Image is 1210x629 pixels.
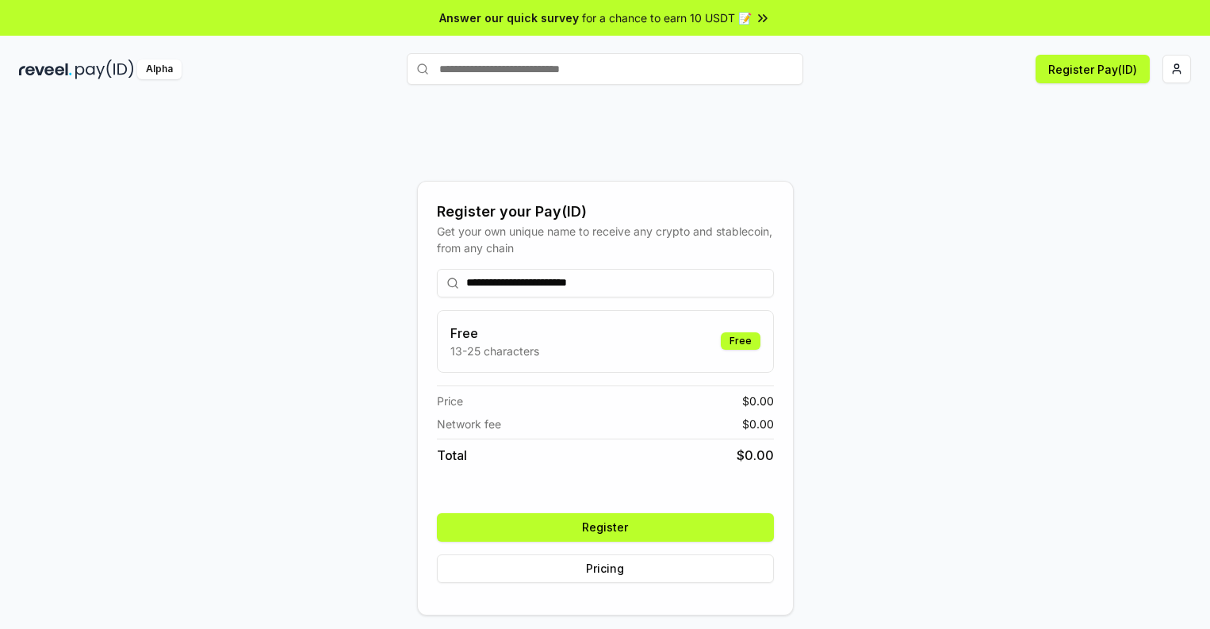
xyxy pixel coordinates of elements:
[437,201,774,223] div: Register your Pay(ID)
[437,513,774,542] button: Register
[450,324,539,343] h3: Free
[1036,55,1150,83] button: Register Pay(ID)
[437,416,501,432] span: Network fee
[437,446,467,465] span: Total
[437,393,463,409] span: Price
[437,223,774,256] div: Get your own unique name to receive any crypto and stablecoin, from any chain
[75,59,134,79] img: pay_id
[19,59,72,79] img: reveel_dark
[742,416,774,432] span: $ 0.00
[437,554,774,583] button: Pricing
[439,10,579,26] span: Answer our quick survey
[742,393,774,409] span: $ 0.00
[137,59,182,79] div: Alpha
[450,343,539,359] p: 13-25 characters
[737,446,774,465] span: $ 0.00
[721,332,760,350] div: Free
[582,10,752,26] span: for a chance to earn 10 USDT 📝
